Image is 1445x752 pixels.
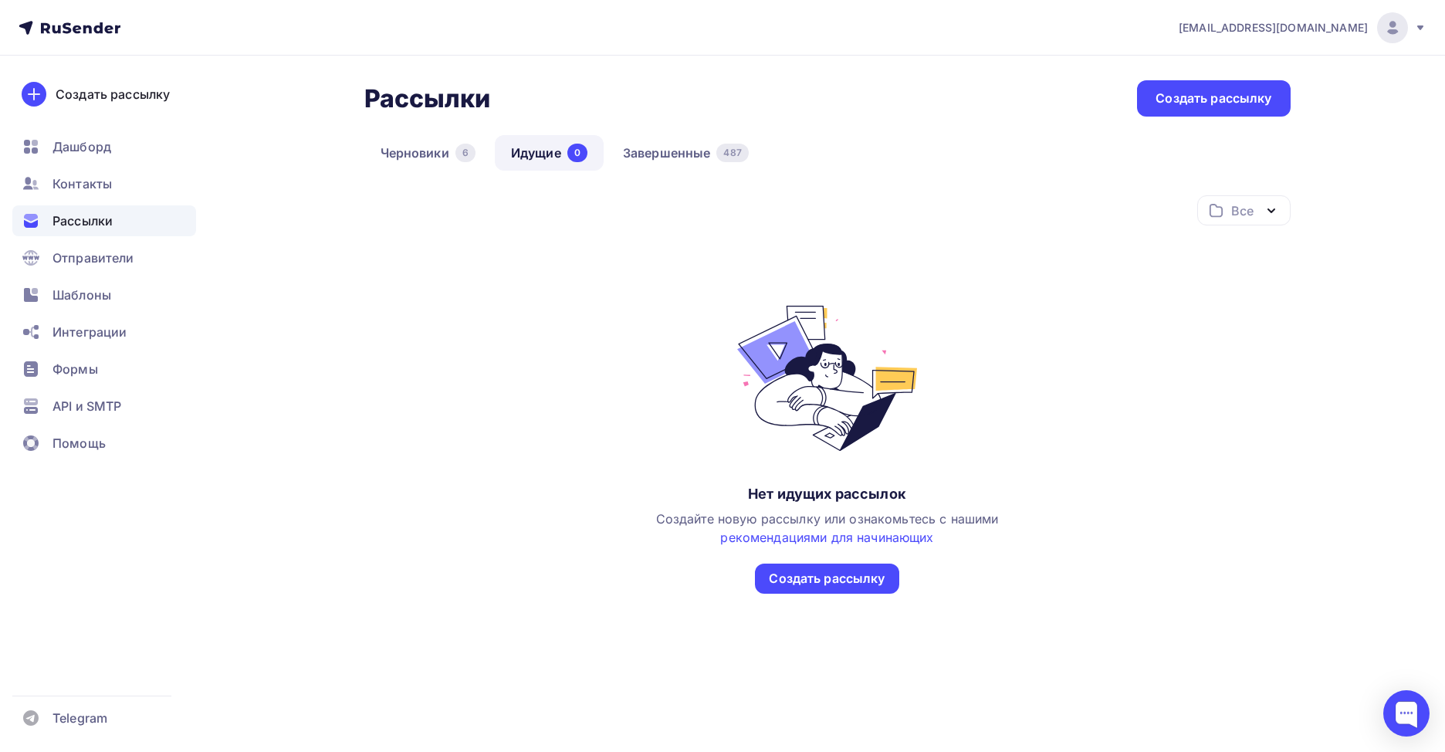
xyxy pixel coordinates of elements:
[52,249,134,267] span: Отправители
[12,354,196,384] a: Формы
[656,511,999,545] span: Создайте новую рассылку или ознакомьтесь с нашими
[716,144,748,162] div: 487
[567,144,587,162] div: 0
[769,570,885,588] div: Создать рассылку
[52,397,121,415] span: API и SMTP
[52,174,112,193] span: Контакты
[455,144,475,162] div: 6
[52,286,111,304] span: Шаблоны
[495,135,604,171] a: Идущие0
[12,242,196,273] a: Отправители
[1179,12,1426,43] a: [EMAIL_ADDRESS][DOMAIN_NAME]
[12,279,196,310] a: Шаблоны
[1197,195,1291,225] button: Все
[52,360,98,378] span: Формы
[607,135,765,171] a: Завершенные487
[56,85,170,103] div: Создать рассылку
[12,131,196,162] a: Дашборд
[720,530,933,545] a: рекомендациями для начинающих
[364,135,492,171] a: Черновики6
[52,212,113,230] span: Рассылки
[12,168,196,199] a: Контакты
[1179,20,1368,36] span: [EMAIL_ADDRESS][DOMAIN_NAME]
[12,205,196,236] a: Рассылки
[52,709,107,727] span: Telegram
[1231,202,1253,220] div: Все
[52,434,106,452] span: Помощь
[364,83,491,114] h2: Рассылки
[748,485,906,503] div: Нет идущих рассылок
[52,137,111,156] span: Дашборд
[1156,90,1271,107] div: Создать рассылку
[52,323,127,341] span: Интеграции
